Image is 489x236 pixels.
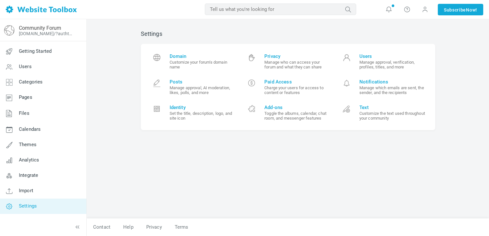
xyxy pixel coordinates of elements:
[205,4,356,15] input: Tell us what you're looking for
[359,79,426,85] span: Notifications
[146,74,241,100] a: Posts Manage approval, AI moderation, likes, polls, and more
[438,4,483,15] a: SubscribeNow!
[19,172,38,178] span: Integrate
[19,157,39,163] span: Analytics
[19,64,32,69] span: Users
[168,222,195,233] a: Terms
[264,111,331,121] small: Toggle the albums, calendar, chat room, and messenger features
[240,100,335,125] a: Add-ons Toggle the albums, calendar, chat room, and messenger features
[359,105,426,110] span: Text
[117,222,140,233] a: Help
[335,49,430,74] a: Users Manage approval, verification, profiles, titles, and more
[19,110,29,116] span: Files
[19,79,43,85] span: Categories
[87,222,117,233] a: Contact
[19,94,32,100] span: Pages
[4,25,14,35] img: globe-icon.png
[19,126,41,132] span: Calendars
[19,31,75,36] a: [DOMAIN_NAME]/?authtoken=b91aec9cb5fd9a3fca1ecc79f0bf1e68&rememberMe=1
[359,111,426,121] small: Customize the text used throughout your community
[240,49,335,74] a: Privacy Manage who can access your forum and what they can share
[170,53,236,59] span: Domain
[19,188,33,193] span: Import
[264,105,331,110] span: Add-ons
[264,53,331,59] span: Privacy
[359,60,426,69] small: Manage approval, verification, profiles, titles, and more
[264,60,331,69] small: Manage who can access your forum and what they can share
[170,85,236,95] small: Manage approval, AI moderation, likes, polls, and more
[19,203,37,209] span: Settings
[335,74,430,100] a: Notifications Manage which emails are sent, the sender, and the recipients
[141,30,435,37] h2: Settings
[240,74,335,100] a: Paid Access Charge your users for access to content or features
[170,111,236,121] small: Set the title, description, logo, and site icon
[335,100,430,125] a: Text Customize the text used throughout your community
[170,105,236,110] span: Identity
[146,49,241,74] a: Domain Customize your forum's domain name
[140,222,168,233] a: Privacy
[146,100,241,125] a: Identity Set the title, description, logo, and site icon
[19,25,61,31] a: Community Forum
[466,6,477,13] span: Now!
[170,60,236,69] small: Customize your forum's domain name
[359,53,426,59] span: Users
[170,79,236,85] span: Posts
[264,85,331,95] small: Charge your users for access to content or features
[264,79,331,85] span: Paid Access
[19,142,36,147] span: Themes
[19,48,52,54] span: Getting Started
[359,85,426,95] small: Manage which emails are sent, the sender, and the recipients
